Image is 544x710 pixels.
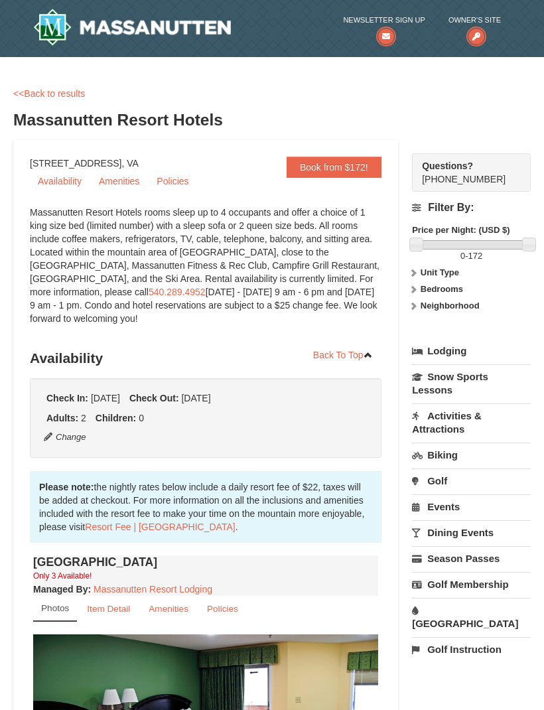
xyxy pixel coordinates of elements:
[30,471,381,543] div: the nightly rates below include a daily resort fee of $22, taxes will be added at checkout. For m...
[46,393,88,403] strong: Check In:
[421,301,480,311] strong: Neighborhood
[412,546,531,571] a: Season Passes
[33,596,77,622] a: Photos
[412,364,531,402] a: Snow Sports Lessons
[421,284,463,294] strong: Bedrooms
[94,584,212,595] a: Massanutten Resort Lodging
[198,596,247,622] a: Policies
[30,345,381,372] h3: Availability
[412,202,531,214] h4: Filter By:
[412,520,531,545] a: Dining Events
[33,555,378,569] h4: [GEOGRAPHIC_DATA]
[81,413,86,423] span: 2
[149,604,188,614] small: Amenities
[412,225,510,235] strong: Price per Night: (USD $)
[412,494,531,519] a: Events
[33,9,231,46] a: Massanutten Resort
[46,413,78,423] strong: Adults:
[30,171,90,191] a: Availability
[13,107,531,133] h3: Massanutten Resort Hotels
[421,267,459,277] strong: Unit Type
[41,603,69,613] small: Photos
[422,159,507,184] span: [PHONE_NUMBER]
[33,584,91,595] strong: :
[91,393,120,403] span: [DATE]
[460,251,465,261] span: 0
[33,584,88,595] span: Managed By
[85,522,235,532] a: Resort Fee | [GEOGRAPHIC_DATA]
[43,430,87,445] button: Change
[207,604,238,614] small: Policies
[305,345,381,365] a: Back To Top
[91,171,147,191] a: Amenities
[129,393,179,403] strong: Check Out:
[343,13,425,27] span: Newsletter Sign Up
[343,13,425,40] a: Newsletter Sign Up
[412,468,531,493] a: Golf
[96,413,136,423] strong: Children:
[412,598,531,636] a: [GEOGRAPHIC_DATA]
[13,88,85,99] a: <<Back to results
[78,596,139,622] a: Item Detail
[140,596,197,622] a: Amenities
[412,637,531,662] a: Golf Instruction
[422,161,473,171] strong: Questions?
[448,13,501,40] a: Owner's Site
[181,393,210,403] span: [DATE]
[468,251,483,261] span: 172
[30,206,381,338] div: Massanutten Resort Hotels rooms sleep up to 4 occupants and offer a choice of 1 king size bed (li...
[412,403,531,441] a: Activities & Attractions
[412,339,531,363] a: Lodging
[287,157,381,178] a: Book from $172!
[33,571,92,581] small: Only 3 Available!
[149,171,196,191] a: Policies
[412,249,531,263] label: -
[412,572,531,597] a: Golf Membership
[139,413,144,423] span: 0
[448,13,501,27] span: Owner's Site
[33,9,231,46] img: Massanutten Resort Logo
[87,604,130,614] small: Item Detail
[412,443,531,467] a: Biking
[149,287,206,297] a: 540.289.4952
[39,482,94,492] strong: Please note:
